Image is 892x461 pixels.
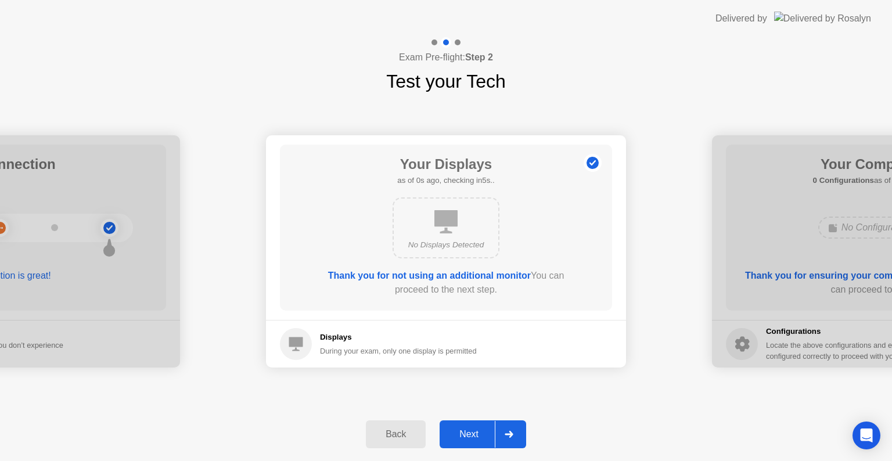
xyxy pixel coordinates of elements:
h5: as of 0s ago, checking in5s.. [397,175,494,186]
div: During your exam, only one display is permitted [320,345,477,356]
img: Delivered by Rosalyn [774,12,871,25]
h1: Test your Tech [386,67,506,95]
div: No Displays Detected [403,239,489,251]
b: Step 2 [465,52,493,62]
button: Back [366,420,426,448]
h1: Your Displays [397,154,494,175]
div: You can proceed to the next step. [313,269,579,297]
h4: Exam Pre-flight: [399,51,493,64]
b: Thank you for not using an additional monitor [328,271,531,280]
h5: Displays [320,332,477,343]
div: Next [443,429,495,440]
div: Open Intercom Messenger [853,422,880,449]
button: Next [440,420,526,448]
div: Back [369,429,422,440]
div: Delivered by [715,12,767,26]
